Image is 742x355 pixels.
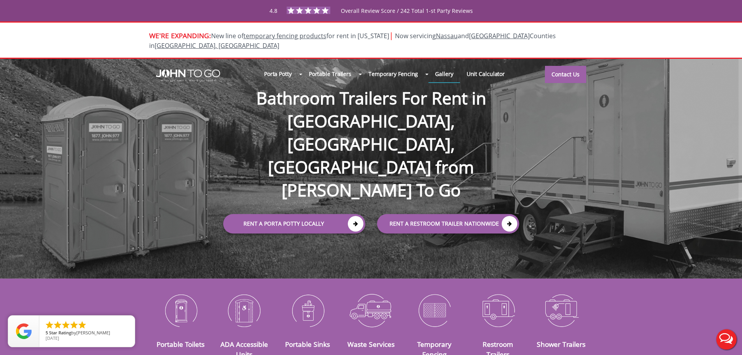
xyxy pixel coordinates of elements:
[377,214,519,233] a: rent a RESTROOM TRAILER Nationwide
[76,330,110,336] span: [PERSON_NAME]
[46,330,129,336] span: by
[285,339,330,349] a: Portable Sinks
[537,339,585,349] a: Shower Trailers
[302,65,358,82] a: Portable Trailers
[536,290,587,330] img: Shower-Trailers-icon_N.png
[472,290,524,330] img: Restroom-Trailers-icon_N.png
[362,65,425,82] a: Temporary Fencing
[215,62,527,202] h1: Bathroom Trailers For Rent in [GEOGRAPHIC_DATA], [GEOGRAPHIC_DATA], [GEOGRAPHIC_DATA] from [PERSO...
[16,323,32,339] img: Review Rating
[282,290,333,330] img: Portable-Sinks-icon_N.png
[149,31,211,40] span: WE'RE EXPANDING:
[45,320,54,330] li: 
[155,290,207,330] img: Portable-Toilets-icon_N.png
[341,7,473,30] span: Overall Review Score / 242 Total 1-st Party Reviews
[469,32,530,40] a: [GEOGRAPHIC_DATA]
[46,335,59,341] span: [DATE]
[460,65,512,82] a: Unit Calculator
[223,214,365,233] a: Rent a Porta Potty Locally
[243,32,326,40] a: temporary fencing products
[409,290,460,330] img: Temporary-Fencing-cion_N.png
[347,339,395,349] a: Waste Services
[78,320,87,330] li: 
[53,320,62,330] li: 
[61,320,70,330] li: 
[49,330,71,336] span: Star Rating
[156,69,220,82] img: JOHN to go
[545,66,586,83] a: Contact Us
[711,324,742,355] button: Live Chat
[155,41,279,50] a: [GEOGRAPHIC_DATA], [GEOGRAPHIC_DATA]
[270,7,277,14] span: 4.8
[69,320,79,330] li: 
[389,30,393,41] span: |
[157,339,204,349] a: Portable Toilets
[149,32,556,50] span: Now servicing and Counties in
[257,65,298,82] a: Porta Potty
[345,290,397,330] img: Waste-Services-icon_N.png
[428,65,460,82] a: Gallery
[436,32,458,40] a: Nassau
[149,32,556,50] span: New line of for rent in [US_STATE]
[218,290,270,330] img: ADA-Accessible-Units-icon_N.png
[46,330,48,336] span: 5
